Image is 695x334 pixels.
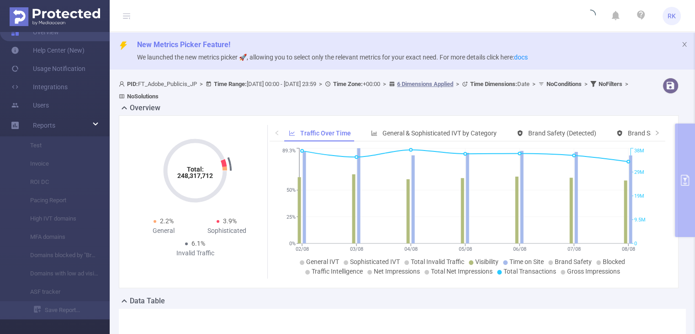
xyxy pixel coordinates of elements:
[137,40,230,49] span: New Metrics Picker Feature!
[295,246,308,252] tspan: 02/08
[10,7,100,26] img: Protected Media
[214,81,247,87] b: Time Range:
[132,226,195,236] div: General
[582,81,590,87] span: >
[453,81,462,87] span: >
[634,193,644,199] tspan: 19M
[470,81,517,87] b: Time Dimensions :
[350,258,400,265] span: Sophisticated IVT
[187,166,204,173] tspan: Total:
[197,81,206,87] span: >
[274,130,280,135] i: icon: left
[11,96,49,114] a: Users
[160,217,174,225] span: 2.2%
[333,81,363,87] b: Time Zone:
[621,246,635,252] tspan: 08/08
[567,246,580,252] tspan: 07/08
[177,172,213,179] tspan: 248,317,712
[312,268,363,275] span: Traffic Intelligence
[634,217,646,223] tspan: 9.5M
[681,41,688,48] i: icon: close
[634,241,637,247] tspan: 0
[622,81,631,87] span: >
[404,246,417,252] tspan: 04/08
[681,39,688,49] button: icon: close
[628,129,693,137] span: Brand Safety (Blocked)
[599,81,622,87] b: No Filters
[397,81,453,87] u: 6 Dimensions Applied
[411,258,464,265] span: Total Invalid Traffic
[11,41,85,59] a: Help Center (New)
[306,258,339,265] span: General IVT
[127,81,138,87] b: PID:
[282,148,296,154] tspan: 89.3%
[11,59,85,78] a: Usage Notification
[286,214,296,220] tspan: 25%
[567,268,620,275] span: Gross Impressions
[119,41,128,50] i: icon: thunderbolt
[431,268,493,275] span: Total Net Impressions
[130,296,165,307] h2: Data Table
[513,246,526,252] tspan: 06/08
[585,10,596,22] i: icon: loading
[509,258,544,265] span: Time on Site
[289,130,295,136] i: icon: line-chart
[33,122,55,129] span: Reports
[119,81,631,100] span: FT_Adobe_Publicis_JP [DATE] 00:00 - [DATE] 23:59 +00:00
[130,102,160,113] h2: Overview
[195,226,258,236] div: Sophisticated
[634,148,644,154] tspan: 38M
[316,81,325,87] span: >
[11,78,68,96] a: Integrations
[668,7,676,25] span: RK
[530,81,538,87] span: >
[528,129,596,137] span: Brand Safety (Detected)
[374,268,420,275] span: Net Impressions
[504,268,556,275] span: Total Transactions
[119,81,127,87] i: icon: user
[382,129,497,137] span: General & Sophisticated IVT by Category
[11,23,59,41] a: Overview
[191,240,205,247] span: 6.1%
[603,258,625,265] span: Blocked
[350,246,363,252] tspan: 03/08
[470,81,530,87] span: Date
[475,258,499,265] span: Visibility
[127,93,159,100] b: No Solutions
[371,130,377,136] i: icon: bar-chart
[137,54,528,61] span: We launched the new metrics picker 🚀, allowing you to select only the relevant metrics for your e...
[33,116,55,135] a: Reports
[380,81,389,87] span: >
[555,258,592,265] span: Brand Safety
[634,169,644,175] tspan: 29M
[654,130,660,135] i: icon: right
[164,248,227,258] div: Invalid Traffic
[546,81,582,87] b: No Conditions
[514,54,528,61] a: docs
[289,241,296,247] tspan: 0%
[458,246,472,252] tspan: 05/08
[223,217,237,225] span: 3.9%
[286,188,296,194] tspan: 50%
[300,129,351,137] span: Traffic Over Time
